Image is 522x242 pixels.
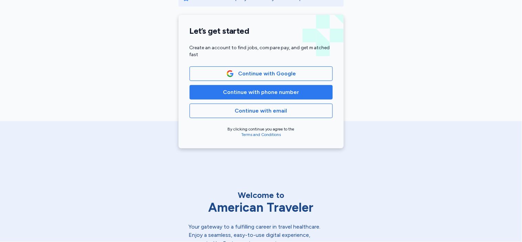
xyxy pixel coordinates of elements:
[190,104,333,118] button: Continue with email
[235,107,287,115] span: Continue with email
[189,190,333,201] div: Welcome to
[238,70,296,78] span: Continue with Google
[190,66,333,81] button: Google LogoContinue with Google
[189,201,333,214] div: American Traveler
[226,70,234,77] img: Google Logo
[190,26,333,36] h1: Let’s get started
[241,132,281,137] a: Terms and Conditions
[190,85,333,99] button: Continue with phone number
[223,88,299,96] span: Continue with phone number
[190,44,333,58] div: Create an account to find jobs, compare pay, and get matched fast
[190,126,333,137] div: By clicking continue you agree to the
